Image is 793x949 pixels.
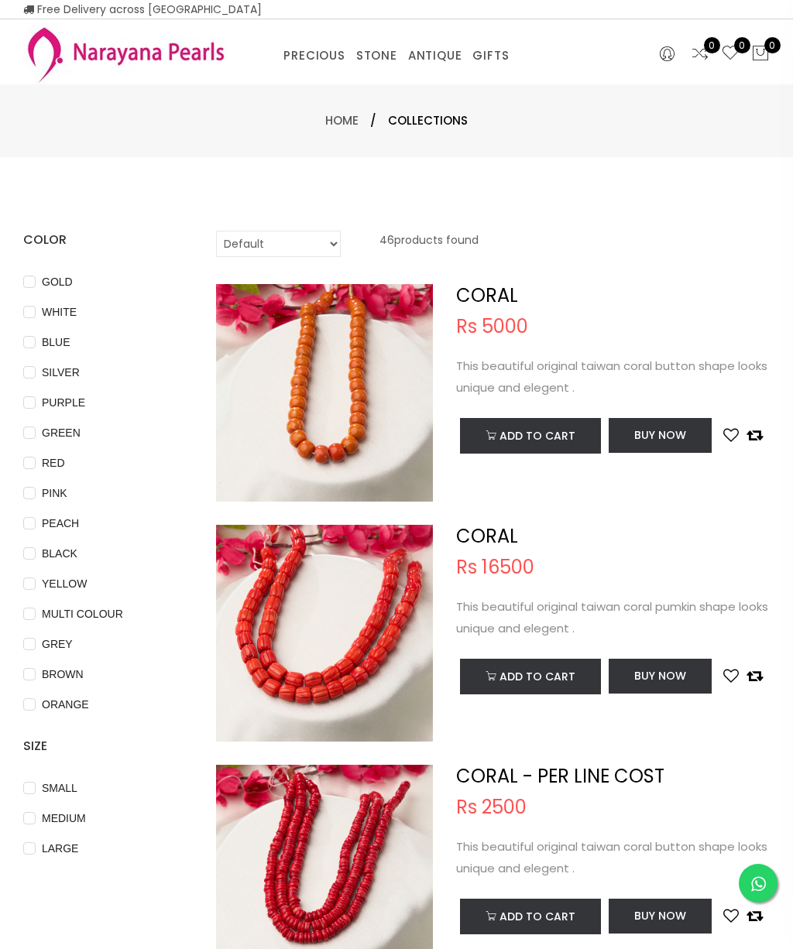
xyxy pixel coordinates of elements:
a: 0 [691,44,709,64]
span: BROWN [36,666,90,683]
span: WHITE [36,303,83,320]
a: Home [325,112,359,128]
a: PRECIOUS [283,44,345,67]
p: This beautiful original taiwan coral pumkin shape looks unique and elegent . [456,596,770,639]
a: GIFTS [472,44,509,67]
button: Buy Now [609,418,712,453]
span: LARGE [36,840,84,857]
span: ORANGE [36,696,95,713]
span: PINK [36,485,74,502]
button: Buy Now [609,899,712,934]
button: Add to compare [747,906,763,925]
button: Buy Now [609,659,712,694]
span: PURPLE [36,394,91,411]
button: Add to wishlist [723,666,739,685]
span: RED [36,454,71,471]
span: 0 [764,37,781,53]
span: PEACH [36,515,85,532]
span: Collections [388,111,468,130]
span: Rs 2500 [456,798,527,817]
span: BLUE [36,334,77,351]
span: 0 [734,37,750,53]
span: Rs 5000 [456,317,528,336]
a: ANTIQUE [408,44,462,67]
span: SILVER [36,364,86,381]
button: Add to cart [460,899,601,934]
p: This beautiful original taiwan coral button shape looks unique and elegent . [456,355,770,399]
button: Add to compare [747,666,763,685]
span: YELLOW [36,575,93,592]
h4: SIZE [23,737,193,755]
span: 0 [704,37,720,53]
button: Add to cart [460,659,601,694]
a: CORAL [456,523,518,549]
span: GOLD [36,273,79,290]
h4: COLOR [23,231,193,249]
button: Add to wishlist [723,906,739,925]
span: MEDIUM [36,810,92,827]
p: 46 products found [379,231,479,257]
button: Add to wishlist [723,426,739,444]
button: Add to compare [747,426,763,444]
a: CORAL - PER LINE COST [456,763,664,789]
p: This beautiful original taiwan coral button shape looks unique and elegent . [456,836,770,879]
span: MULTI COLOUR [36,605,129,622]
button: 0 [751,44,770,64]
span: GREEN [36,424,87,441]
a: 0 [721,44,740,64]
button: Add to cart [460,418,601,454]
span: BLACK [36,545,84,562]
span: SMALL [36,779,84,797]
a: CORAL [456,283,518,308]
span: Rs 16500 [456,558,534,577]
span: GREY [36,636,79,653]
a: STONE [356,44,397,67]
span: Free Delivery across [GEOGRAPHIC_DATA] [23,2,262,17]
span: / [370,111,376,130]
